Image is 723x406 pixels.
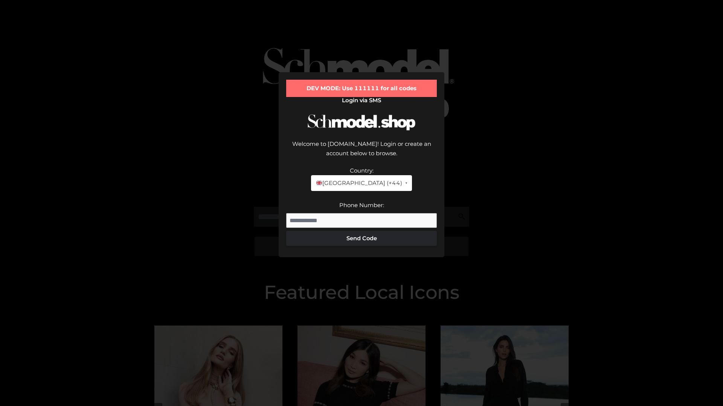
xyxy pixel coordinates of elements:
div: DEV MODE: Use 111111 for all codes [286,80,437,97]
div: Welcome to [DOMAIN_NAME]! Login or create an account below to browse. [286,139,437,166]
img: 🇬🇧 [316,180,322,186]
label: Country: [350,167,374,174]
h2: Login via SMS [286,97,437,104]
span: [GEOGRAPHIC_DATA] (+44) [316,178,402,188]
label: Phone Number: [339,201,384,209]
button: Send Code [286,231,437,246]
img: Schmodel Logo [305,108,418,137]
